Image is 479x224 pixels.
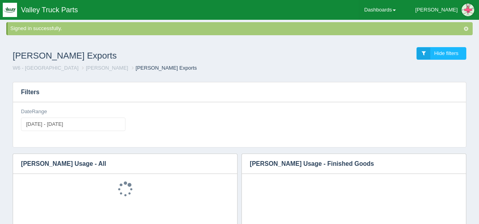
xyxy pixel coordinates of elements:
[3,3,17,17] img: q1blfpkbivjhsugxdrfq.png
[21,108,47,116] label: DateRange
[434,50,458,56] span: Hide filters
[415,2,458,18] div: [PERSON_NAME]
[416,47,466,60] a: Hide filters
[130,65,197,72] li: [PERSON_NAME] Exports
[13,154,225,174] h3: [PERSON_NAME] Usage - All
[86,65,128,71] a: [PERSON_NAME]
[10,25,471,32] div: Signed in successfully.
[13,82,466,102] h3: Filters
[13,47,239,65] h1: [PERSON_NAME] Exports
[242,154,454,174] h3: [PERSON_NAME] Usage - Finished Goods
[21,6,78,14] span: Valley Truck Parts
[13,65,78,71] a: W6 - [GEOGRAPHIC_DATA]
[462,4,474,16] img: Profile Picture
